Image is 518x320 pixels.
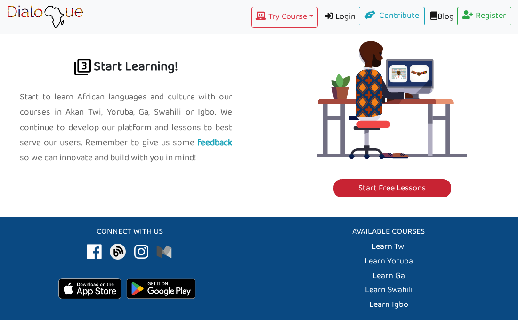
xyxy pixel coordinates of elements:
[20,90,232,165] p: Start to learn African languages and culture with our courses in Akan Twi, Yoruba, Ga, Swahili or...
[372,269,405,283] a: Learn Ga
[7,21,245,85] h2: Start Learning!
[266,227,511,237] h5: Available Courses
[106,240,129,263] img: africa language culture blog
[365,283,413,297] a: Learn Swahili
[194,135,232,150] a: feedback
[153,240,176,263] img: africa language culture patreon donate
[7,5,83,29] img: learn African language platform app
[7,227,252,237] h5: Connect with us
[251,7,317,28] button: Try Course
[74,59,91,75] img: learn africa
[369,297,408,312] a: Learn Igbo
[318,7,359,28] a: Login
[121,273,201,304] img: Get it on Google Play
[82,240,106,263] img: africa language culture facebook
[372,239,406,254] a: Learn Twi
[58,278,121,299] img: Download on the App Store
[317,41,467,159] img: learn twi: travel and speak akan with Twi language app
[425,7,457,28] a: Blog
[333,179,451,198] a: Start Free Lessons
[129,240,153,263] img: africa language culture instagram
[364,254,413,269] a: Learn Yoruba
[457,7,512,25] a: Register
[359,7,425,25] a: Contribute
